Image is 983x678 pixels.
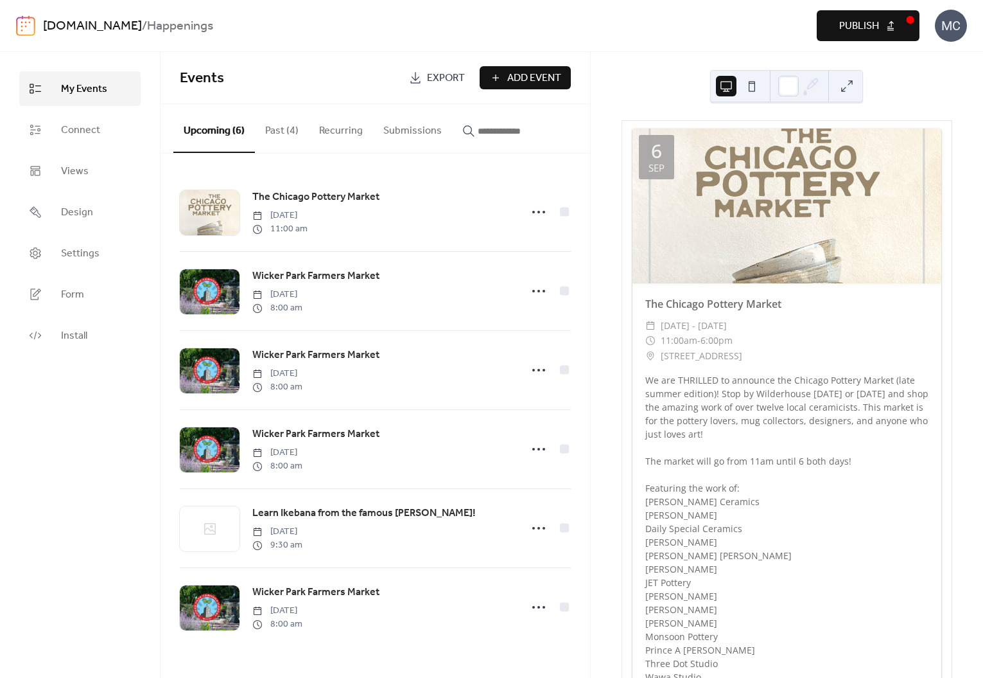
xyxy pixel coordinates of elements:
[19,195,141,229] a: Design
[373,104,452,152] button: Submissions
[61,246,100,262] span: Settings
[507,71,561,86] span: Add Event
[252,459,302,473] span: 8:00 am
[839,19,879,34] span: Publish
[700,333,733,348] span: 6:00pm
[697,333,700,348] span: -
[651,141,662,161] div: 6
[43,14,142,39] a: [DOMAIN_NAME]
[817,10,919,41] button: Publish
[61,287,84,303] span: Form
[632,296,941,312] div: The Chicago Pottery Market
[19,112,141,147] a: Connect
[61,328,87,344] span: Install
[252,446,302,459] span: [DATE]
[309,104,373,152] button: Recurring
[252,347,379,364] a: Wicker Park Farmers Market
[935,10,967,42] div: MC
[19,71,141,106] a: My Events
[252,604,302,618] span: [DATE]
[252,222,308,236] span: 11:00 am
[61,164,89,179] span: Views
[19,154,141,188] a: Views
[252,367,302,380] span: [DATE]
[252,190,379,205] span: The Chicago Pottery Market
[661,318,727,334] span: [DATE] - [DATE]
[19,236,141,271] a: Settings
[252,268,379,285] a: Wicker Park Farmers Market
[255,104,309,152] button: Past (4)
[252,209,308,222] span: [DATE]
[19,277,141,312] a: Form
[252,584,379,601] a: Wicker Park Farmers Market
[252,525,302,539] span: [DATE]
[147,14,213,39] b: Happenings
[648,163,665,173] div: Sep
[645,333,656,348] div: ​
[61,123,100,138] span: Connect
[142,14,147,39] b: /
[252,618,302,631] span: 8:00 am
[480,66,571,89] button: Add Event
[427,71,465,86] span: Export
[645,318,656,334] div: ​
[645,348,656,364] div: ​
[661,348,742,364] span: [STREET_ADDRESS]
[399,66,474,89] a: Export
[173,104,255,153] button: Upcoming (6)
[252,189,379,206] a: The Chicago Pottery Market
[661,333,697,348] span: 11:00am
[252,539,302,552] span: 9:30 am
[252,288,302,301] span: [DATE]
[252,380,302,394] span: 8:00 am
[180,64,224,93] span: Events
[61,205,93,220] span: Design
[252,301,302,315] span: 8:00 am
[19,318,141,353] a: Install
[252,505,476,522] a: Learn Ikebana from the famous [PERSON_NAME]!
[61,82,107,97] span: My Events
[16,15,35,36] img: logo
[252,426,379,443] a: Wicker Park Farmers Market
